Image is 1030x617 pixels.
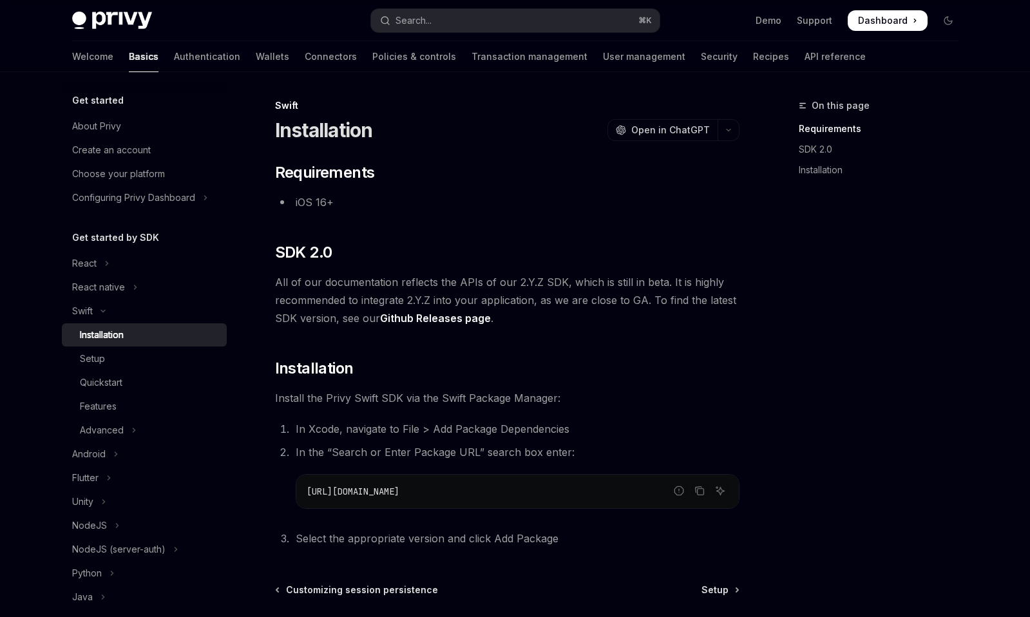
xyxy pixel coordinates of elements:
[275,389,739,407] span: Install the Privy Swift SDK via the Swift Package Manager:
[80,375,122,390] div: Quickstart
[62,514,227,537] button: Toggle NodeJS section
[62,442,227,466] button: Toggle Android section
[80,351,105,366] div: Setup
[80,399,117,414] div: Features
[62,323,227,346] a: Installation
[858,14,908,27] span: Dashboard
[799,160,969,180] a: Installation
[756,14,781,27] a: Demo
[62,347,227,370] a: Setup
[72,542,166,557] div: NodeJS (server-auth)
[174,41,240,72] a: Authentication
[72,119,121,134] div: About Privy
[607,119,718,141] button: Open in ChatGPT
[753,41,789,72] a: Recipes
[275,162,375,183] span: Requirements
[62,585,227,609] button: Toggle Java section
[848,10,928,31] a: Dashboard
[72,518,107,533] div: NodeJS
[292,443,739,509] li: In the “Search or Enter Package URL” search box enter:
[72,589,93,605] div: Java
[80,422,124,438] div: Advanced
[62,252,227,275] button: Toggle React section
[72,41,113,72] a: Welcome
[631,124,710,137] span: Open in ChatGPT
[129,41,158,72] a: Basics
[62,186,227,209] button: Toggle Configuring Privy Dashboard section
[80,327,124,343] div: Installation
[72,494,93,509] div: Unity
[275,358,354,379] span: Installation
[62,419,227,442] button: Toggle Advanced section
[62,162,227,185] a: Choose your platform
[62,562,227,585] button: Toggle Python section
[938,10,958,31] button: Toggle dark mode
[305,41,357,72] a: Connectors
[62,466,227,489] button: Toggle Flutter section
[72,12,152,30] img: dark logo
[72,280,125,295] div: React native
[72,303,93,319] div: Swift
[62,115,227,138] a: About Privy
[256,41,289,72] a: Wallets
[72,190,195,205] div: Configuring Privy Dashboard
[275,193,739,211] li: iOS 16+
[799,139,969,160] a: SDK 2.0
[72,256,97,271] div: React
[712,482,729,499] button: Ask AI
[72,93,124,108] h5: Get started
[603,41,685,72] a: User management
[62,371,227,394] a: Quickstart
[62,395,227,418] a: Features
[799,119,969,139] a: Requirements
[275,242,332,263] span: SDK 2.0
[275,273,739,327] span: All of our documentation reflects the APIs of our 2.Y.Z SDK, which is still in beta. It is highly...
[72,142,151,158] div: Create an account
[701,41,738,72] a: Security
[62,490,227,513] button: Toggle Unity section
[275,99,739,112] div: Swift
[275,119,373,142] h1: Installation
[62,138,227,162] a: Create an account
[307,486,399,497] span: [URL][DOMAIN_NAME]
[62,538,227,561] button: Toggle NodeJS (server-auth) section
[380,312,491,325] a: Github Releases page
[292,420,739,438] li: In Xcode, navigate to File > Add Package Dependencies
[62,276,227,299] button: Toggle React native section
[72,470,99,486] div: Flutter
[472,41,587,72] a: Transaction management
[805,41,866,72] a: API reference
[72,230,159,245] h5: Get started by SDK
[812,98,870,113] span: On this page
[638,15,652,26] span: ⌘ K
[691,482,708,499] button: Copy the contents from the code block
[372,41,456,72] a: Policies & controls
[62,299,227,323] button: Toggle Swift section
[671,482,687,499] button: Report incorrect code
[396,13,432,28] div: Search...
[72,166,165,182] div: Choose your platform
[72,446,106,462] div: Android
[72,565,102,581] div: Python
[292,529,739,547] li: Select the appropriate version and click Add Package
[797,14,832,27] a: Support
[371,9,660,32] button: Open search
